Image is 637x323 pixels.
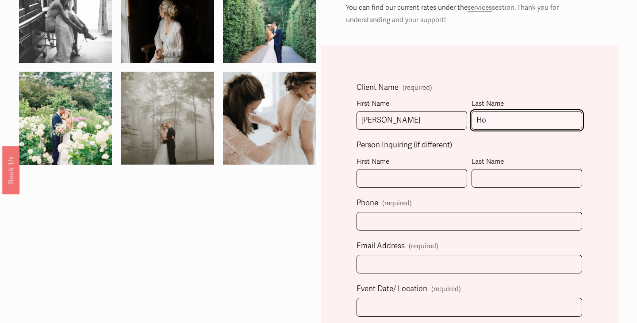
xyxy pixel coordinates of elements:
div: First Name [357,156,467,169]
img: 14305484_1259623107382072_1992716122685880553_o.jpg [19,57,112,180]
span: (required) [403,85,432,91]
a: Book Us [2,146,19,194]
div: Last Name [472,98,582,111]
div: Last Name [472,156,582,169]
img: a&b-249.jpg [98,72,237,165]
span: section. Thank you for understanding and your support! [346,4,560,23]
span: Event Date/ Location [357,282,427,296]
span: (required) [409,240,438,252]
span: Email Address [357,239,405,253]
p: You can find our current rates under the [346,1,593,26]
img: ASW-178.jpg [200,72,339,165]
span: Phone [357,196,378,210]
span: (required) [382,200,412,207]
div: First Name [357,98,467,111]
span: (required) [431,283,461,295]
span: Person Inquiring (if different) [357,138,452,152]
span: Client Name [357,81,399,95]
a: services [468,4,492,12]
